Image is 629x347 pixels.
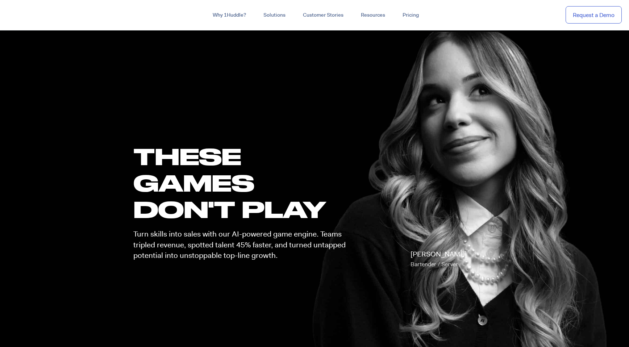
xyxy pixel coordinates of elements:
[411,260,458,268] span: Bartender / Server
[411,249,467,269] p: [PERSON_NAME]
[566,6,622,24] a: Request a Demo
[255,9,294,22] a: Solutions
[352,9,394,22] a: Resources
[133,143,352,223] h1: these GAMES DON'T PLAY
[133,229,352,261] p: Turn skills into sales with our AI-powered game engine. Teams tripled revenue, spotted talent 45%...
[204,9,255,22] a: Why 1Huddle?
[394,9,428,22] a: Pricing
[7,8,59,22] img: ...
[294,9,352,22] a: Customer Stories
